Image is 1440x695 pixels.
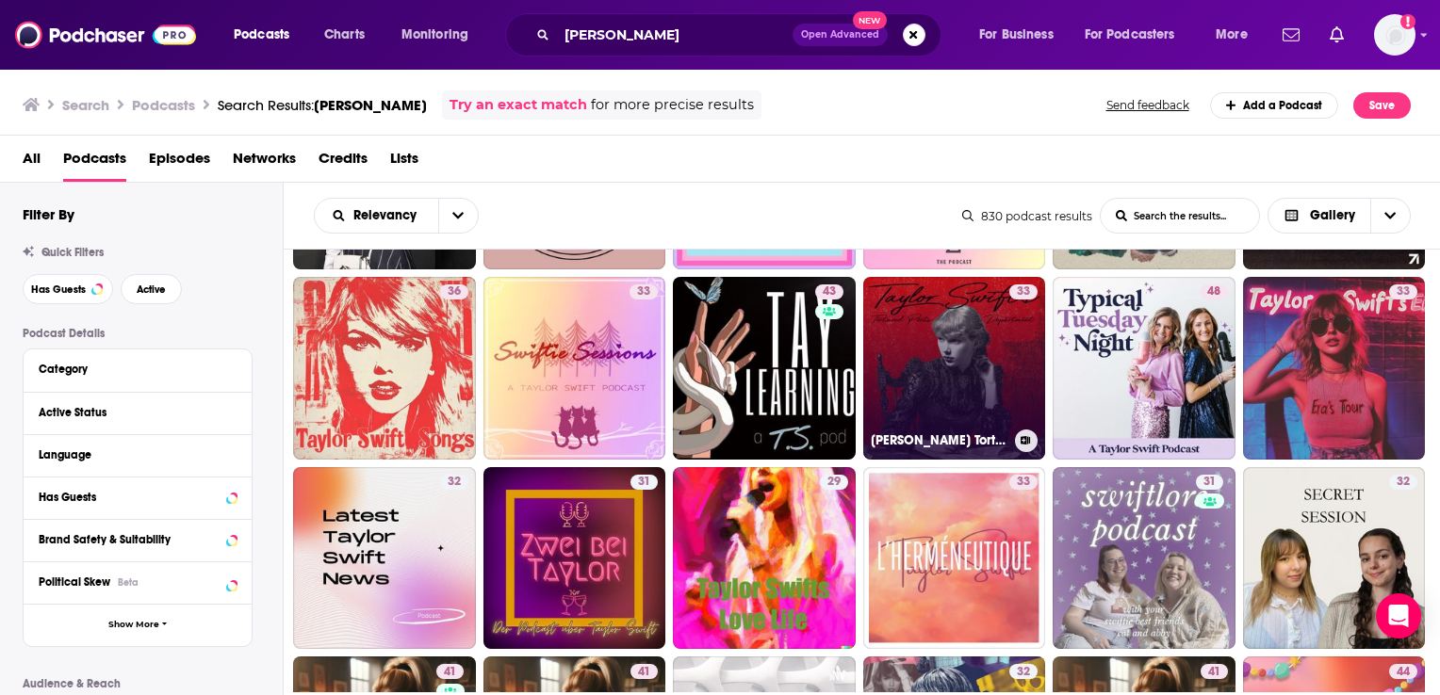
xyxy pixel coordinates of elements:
[63,143,126,182] a: Podcasts
[1216,22,1248,48] span: More
[966,20,1077,50] button: open menu
[1374,14,1415,56] img: User Profile
[314,198,479,234] h2: Choose List sort
[233,143,296,182] a: Networks
[1017,663,1030,682] span: 32
[871,432,1007,448] h3: [PERSON_NAME] Tortured Poets Department
[1203,473,1216,492] span: 31
[440,284,468,299] a: 36
[483,467,666,650] a: 31
[638,663,650,682] span: 41
[1053,277,1235,460] a: 48
[39,448,224,461] div: Language
[1275,19,1307,51] a: Show notifications dropdown
[1389,284,1417,299] a: 33
[1376,593,1421,638] div: Open Intercom Messenger
[23,274,113,304] button: Has Guests
[149,143,210,182] a: Episodes
[444,663,456,682] span: 41
[591,94,754,116] span: for more precise results
[23,205,74,223] h2: Filter By
[121,274,182,304] button: Active
[1389,475,1417,490] a: 32
[41,246,104,259] span: Quick Filters
[39,357,237,380] button: Category
[401,22,468,48] span: Monitoring
[137,284,166,295] span: Active
[1397,473,1410,492] span: 32
[801,30,879,40] span: Open Advanced
[24,604,252,646] button: Show More
[1374,14,1415,56] span: Logged in as BenLaurro
[1243,467,1426,650] a: 32
[353,209,423,222] span: Relevancy
[638,473,650,492] span: 31
[1201,664,1228,679] a: 41
[673,467,856,650] a: 29
[1009,475,1038,490] a: 33
[218,96,427,114] a: Search Results:[PERSON_NAME]
[23,143,41,182] a: All
[1072,20,1203,50] button: open menu
[1397,283,1410,301] span: 33
[39,406,224,419] div: Active Status
[1207,283,1220,301] span: 48
[1208,663,1220,682] span: 41
[1203,20,1271,50] button: open menu
[863,467,1046,650] a: 33
[1374,14,1415,56] button: Show profile menu
[39,527,237,551] button: Brand Safety & Suitability
[1389,664,1417,679] a: 44
[39,400,237,424] button: Active Status
[436,664,464,679] a: 41
[1268,198,1412,234] button: Choose View
[820,475,848,490] a: 29
[293,277,476,460] a: 36
[1053,467,1235,650] a: 31
[319,143,368,182] a: Credits
[827,473,841,492] span: 29
[450,94,587,116] a: Try an exact match
[31,284,86,295] span: Has Guests
[62,96,109,114] h3: Search
[1210,92,1339,119] a: Add a Podcast
[23,327,253,340] p: Podcast Details
[218,96,427,114] div: Search Results:
[1009,284,1038,299] a: 33
[39,575,110,589] span: Political Skew
[108,620,159,630] span: Show More
[1310,209,1355,222] span: Gallery
[823,283,836,301] span: 43
[1196,475,1223,490] a: 31
[390,143,418,182] a: Lists
[1400,14,1415,29] svg: Add a profile image
[312,20,376,50] a: Charts
[15,17,196,53] img: Podchaser - Follow, Share and Rate Podcasts
[1017,473,1030,492] span: 33
[557,20,793,50] input: Search podcasts, credits, & more...
[234,22,289,48] span: Podcasts
[673,277,856,460] a: 43
[448,473,461,492] span: 32
[440,475,468,490] a: 32
[132,96,195,114] h3: Podcasts
[39,491,221,504] div: Has Guests
[1017,283,1030,301] span: 33
[630,664,658,679] a: 41
[793,24,888,46] button: Open AdvancedNew
[630,475,658,490] a: 31
[23,677,253,690] p: Audience & Reach
[221,20,314,50] button: open menu
[853,11,887,29] span: New
[1009,664,1038,679] a: 32
[1200,284,1228,299] a: 48
[118,576,139,589] div: Beta
[815,284,843,299] a: 43
[39,485,237,509] button: Has Guests
[630,284,658,299] a: 33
